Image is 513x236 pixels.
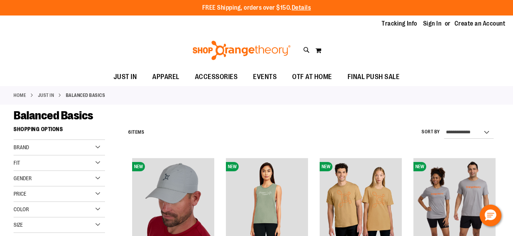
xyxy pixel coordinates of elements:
span: NEW [226,162,239,171]
span: 6 [128,129,131,135]
span: JUST IN [114,68,137,86]
span: Balanced Basics [14,109,93,122]
span: Size [14,222,23,228]
strong: Shopping Options [14,122,105,140]
span: Brand [14,144,29,150]
a: APPAREL [145,68,187,86]
strong: Balanced Basics [66,92,105,99]
a: JUST IN [106,68,145,86]
p: FREE Shipping, orders over $150. [202,3,311,12]
button: Hello, have a question? Let’s chat. [480,205,501,226]
a: Home [14,92,26,99]
span: NEW [132,162,145,171]
a: FINAL PUSH SALE [340,68,408,86]
span: Color [14,206,29,212]
a: EVENTS [245,68,284,86]
span: FINAL PUSH SALE [348,68,400,86]
label: Sort By [422,129,440,135]
a: Details [292,4,311,11]
span: Price [14,191,26,197]
a: ACCESSORIES [187,68,246,86]
a: OTF AT HOME [284,68,340,86]
span: ACCESSORIES [195,68,238,86]
a: Tracking Info [382,19,417,28]
span: Gender [14,175,32,181]
img: Shop Orangetheory [191,41,292,60]
a: Create an Account [454,19,506,28]
h2: Items [128,126,144,138]
span: NEW [413,162,426,171]
a: Sign In [423,19,442,28]
span: Fit [14,160,20,166]
span: APPAREL [152,68,179,86]
span: OTF AT HOME [292,68,332,86]
span: EVENTS [253,68,277,86]
a: JUST IN [38,92,54,99]
span: NEW [320,162,332,171]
